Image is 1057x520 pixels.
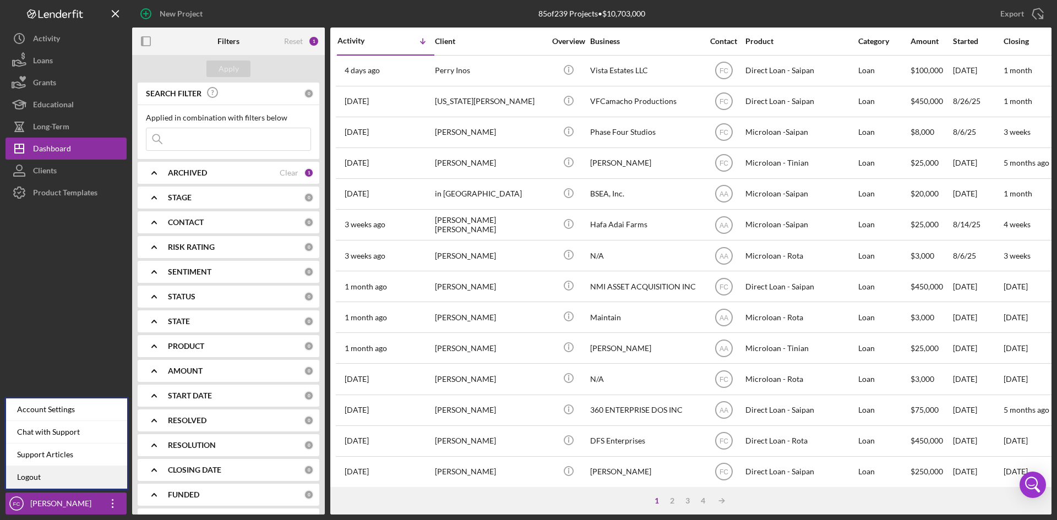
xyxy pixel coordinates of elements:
[28,492,99,517] div: [PERSON_NAME]
[695,496,711,505] div: 4
[858,179,909,209] div: Loan
[168,391,212,400] b: START DATE
[590,37,700,46] div: Business
[858,241,909,270] div: Loan
[217,37,239,46] b: Filters
[304,490,314,500] div: 0
[953,303,1002,332] div: [DATE]
[1004,436,1028,445] time: [DATE]
[168,416,206,425] b: RESOLVED
[1004,251,1031,260] time: 3 weeks
[745,303,856,332] div: Microloan - Rota
[304,242,314,252] div: 0
[435,426,545,456] div: [PERSON_NAME]
[6,466,127,489] a: Logout
[345,66,380,75] time: 2025-08-29 00:55
[33,72,56,96] div: Grants
[989,3,1051,25] button: Export
[590,241,700,270] div: N/A
[745,364,856,393] div: Microloan - Rota
[911,303,952,332] div: $3,000
[132,3,214,25] button: New Project
[745,333,856,363] div: Microloan - Tinian
[590,118,700,147] div: Phase Four Studios
[345,97,369,106] time: 2025-08-26 06:52
[1020,472,1046,498] div: Open Intercom Messenger
[435,241,545,270] div: [PERSON_NAME]
[435,457,545,486] div: [PERSON_NAME]
[720,98,728,106] text: FC
[33,116,69,140] div: Long-Term
[435,364,545,393] div: [PERSON_NAME]
[719,314,728,321] text: AA
[649,496,664,505] div: 1
[33,94,74,118] div: Educational
[13,501,20,507] text: FC
[719,252,728,260] text: AA
[435,118,545,147] div: [PERSON_NAME]
[720,160,728,167] text: FC
[168,490,199,499] b: FUNDED
[345,220,385,229] time: 2025-08-14 05:40
[858,149,909,178] div: Loan
[911,364,952,393] div: $3,000
[1004,374,1028,384] time: [DATE]
[6,116,127,138] a: Long-Term
[1004,282,1028,291] time: [DATE]
[911,272,952,301] div: $450,000
[6,421,127,444] div: Chat with Support
[953,37,1002,46] div: Started
[6,50,127,72] a: Loans
[1004,65,1032,75] time: 1 month
[33,28,60,52] div: Activity
[590,149,700,178] div: [PERSON_NAME]
[953,179,1002,209] div: [DATE]
[6,28,127,50] button: Activity
[858,272,909,301] div: Loan
[33,160,57,184] div: Clients
[548,37,589,46] div: Overview
[6,94,127,116] button: Educational
[304,316,314,326] div: 0
[168,342,204,351] b: PRODUCT
[590,333,700,363] div: [PERSON_NAME]
[911,179,952,209] div: $20,000
[304,193,314,202] div: 0
[911,56,952,85] div: $100,000
[719,190,728,198] text: AA
[745,179,856,209] div: Microloan -Saipan
[1004,96,1032,106] time: 1 month
[590,56,700,85] div: Vista Estates LLC
[590,179,700,209] div: BSEA, Inc.
[6,160,127,182] button: Clients
[745,87,856,116] div: Direct Loan - Saipan
[858,457,909,486] div: Loan
[720,468,728,476] text: FC
[858,426,909,456] div: Loan
[345,128,369,136] time: 2025-08-22 02:35
[345,313,387,322] time: 2025-07-25 02:15
[6,398,127,421] div: Account Settings
[345,375,369,384] time: 2025-07-08 03:09
[858,118,909,147] div: Loan
[720,67,728,75] text: FC
[206,61,250,77] button: Apply
[345,436,369,445] time: 2025-07-03 00:59
[1004,405,1049,414] time: 5 months ago
[168,366,203,375] b: AMOUNT
[304,89,314,98] div: 0
[168,267,211,276] b: SENTIMENT
[680,496,695,505] div: 3
[345,282,387,291] time: 2025-07-31 05:31
[664,496,680,505] div: 2
[858,56,909,85] div: Loan
[590,364,700,393] div: N/A
[858,364,909,393] div: Loan
[33,50,53,74] div: Loans
[345,189,369,198] time: 2025-08-18 10:03
[435,272,545,301] div: [PERSON_NAME]
[590,426,700,456] div: DFS Enterprises
[435,179,545,209] div: in [GEOGRAPHIC_DATA]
